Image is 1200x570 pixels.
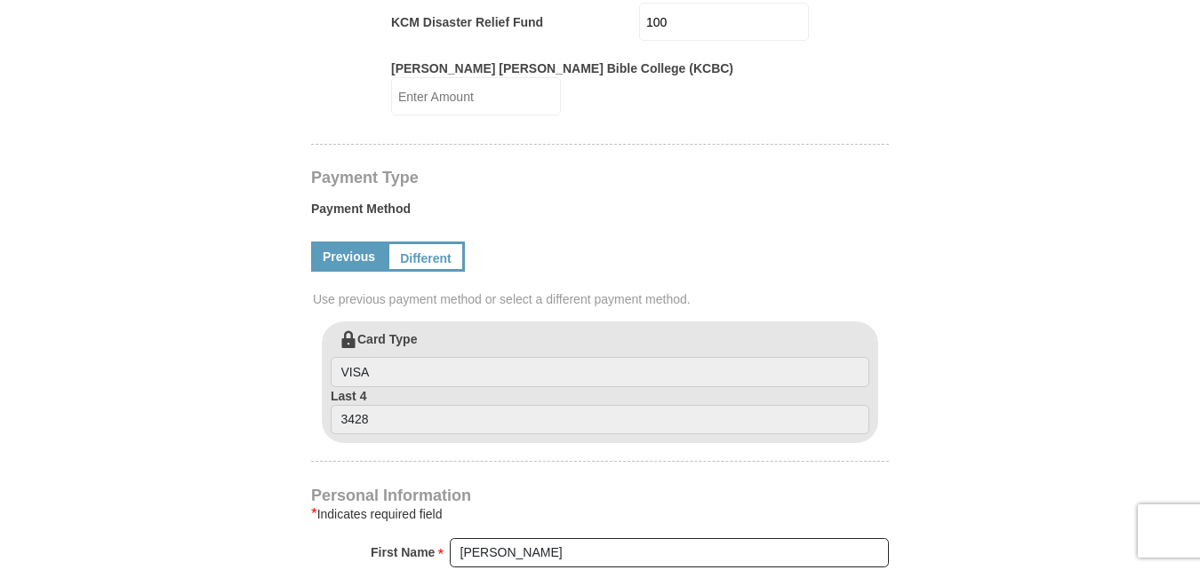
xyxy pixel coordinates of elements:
[331,405,869,435] input: Last 4
[311,241,387,272] a: Previous
[311,200,889,226] label: Payment Method
[313,290,891,308] span: Use previous payment method or select a different payment method.
[639,3,809,41] input: Enter Amount
[387,241,465,272] a: Different
[311,503,889,525] div: Indicates required field
[391,77,561,115] input: Enter Amount
[331,330,869,387] label: Card Type
[311,488,889,503] h4: Personal Information
[331,387,869,435] label: Last 4
[371,540,435,565] strong: First Name
[391,13,543,31] label: KCM Disaster Relief Fund
[391,59,733,77] label: [PERSON_NAME] [PERSON_NAME] Bible College (KCBC)
[331,357,869,387] input: Card Type
[311,170,889,185] h4: Payment Type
